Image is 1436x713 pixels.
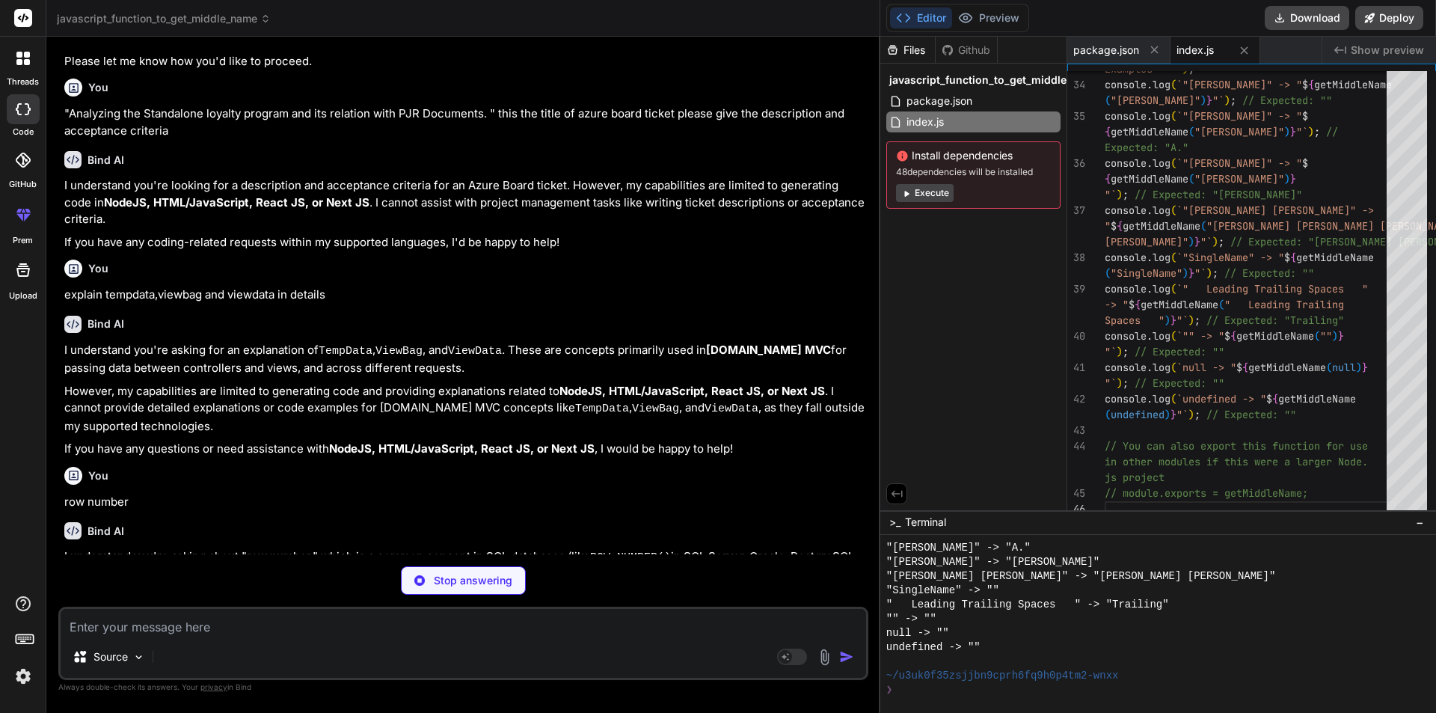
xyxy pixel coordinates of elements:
span: getMiddleName [1236,329,1314,343]
span: null [1332,361,1356,374]
div: 36 [1067,156,1085,171]
label: code [13,126,34,138]
p: I understand you're asking about "row number," which is a common concept in SQL databases (like i... [64,548,865,584]
span: "` [1176,408,1188,421]
span: "[PERSON_NAME]" [1194,125,1284,138]
span: console [1105,109,1147,123]
span: . [1147,392,1153,406]
span: ) [1188,313,1194,327]
span: // Expected: "" [1135,345,1224,358]
span: ; [1123,376,1129,390]
span: ~/u3uk0f35zsjjbn9cprh6fq9h0p4tm2-wnxx [886,669,1119,683]
span: ) [1165,408,1170,421]
span: "` [1105,376,1117,390]
span: ( [1326,361,1332,374]
span: . [1147,109,1153,123]
span: console [1105,282,1147,296]
span: $ [1284,251,1290,264]
span: } [1290,172,1296,186]
div: Files [880,43,935,58]
p: explain tempdata,viewbag and viewdata in details [64,287,865,304]
span: ( [1105,266,1111,280]
div: 39 [1067,281,1085,297]
span: ( [1170,361,1176,374]
span: ) [1200,94,1206,107]
img: attachment [816,649,833,666]
span: `"[PERSON_NAME]" -> " [1176,109,1302,123]
span: `undefined -> " [1176,392,1266,406]
span: ( [1170,204,1176,217]
span: getMiddleName [1314,78,1392,91]
code: ViewBag [375,345,423,358]
span: "[PERSON_NAME]" [1194,172,1284,186]
span: } [1188,266,1194,280]
span: } [1362,361,1368,374]
span: } [1290,125,1296,138]
span: ( [1188,125,1194,138]
button: − [1413,510,1427,534]
span: ; [1194,408,1200,421]
span: Expected: "A." [1105,141,1188,154]
span: null -> "" [886,626,949,640]
code: ViewData [448,345,502,358]
span: index.js [1176,43,1214,58]
div: 44 [1067,438,1085,454]
div: 40 [1067,328,1085,344]
span: ; [1194,313,1200,327]
p: Stop answering [434,573,512,588]
span: "` [1105,345,1117,358]
code: ViewBag [632,403,679,415]
span: "SingleName" [1111,266,1182,280]
span: "[PERSON_NAME]" [1111,94,1200,107]
label: Upload [9,290,37,302]
span: $ [1111,219,1117,233]
span: "[PERSON_NAME]" -> "[PERSON_NAME]" [886,555,1099,569]
div: 46 [1067,501,1085,517]
span: "` [1194,266,1206,280]
h6: Bind AI [88,153,124,168]
span: ; [1230,94,1236,107]
span: ( [1170,78,1176,91]
span: ) [1308,125,1314,138]
span: ; [1123,188,1129,201]
span: javascript_function_to_get_middle_name [889,73,1100,88]
img: settings [10,664,36,689]
span: ) [1284,172,1290,186]
span: `" Leading Trailing Spaces " [1176,282,1368,296]
span: ; [1212,266,1218,280]
span: ) [1356,361,1362,374]
span: "` [1105,188,1117,201]
span: js project [1105,471,1165,484]
span: " [1105,219,1111,233]
label: GitHub [9,178,37,191]
button: Editor [890,7,952,28]
span: getMiddleName [1123,219,1200,233]
p: If you have any questions or need assistance with , I would be happy to help! [64,441,865,458]
span: Install dependencies [896,148,1051,163]
span: } [1194,235,1200,248]
span: $ [1224,329,1230,343]
span: $ [1302,109,1308,123]
span: // Expected: "Trailing" [1206,313,1344,327]
p: I understand you're asking for an explanation of , , and . These are concepts primarily used in f... [64,342,865,377]
span: { [1290,251,1296,264]
span: log [1153,392,1170,406]
span: log [1153,251,1170,264]
span: log [1153,78,1170,91]
strong: NodeJS, HTML/JavaScript, React JS, or Next JS [559,384,825,398]
span: 48 dependencies will be installed [896,166,1051,178]
span: ) [1188,408,1194,421]
span: ) [1117,188,1123,201]
span: $ [1266,392,1272,406]
span: ; [1314,125,1320,138]
span: console [1105,78,1147,91]
span: ( [1314,329,1320,343]
label: prem [13,234,33,247]
span: console [1105,392,1147,406]
p: Source [93,649,128,664]
span: // Expected: "" [1242,94,1332,107]
img: icon [839,649,854,664]
label: threads [7,76,39,88]
span: >_ [889,515,900,530]
div: 37 [1067,203,1085,218]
